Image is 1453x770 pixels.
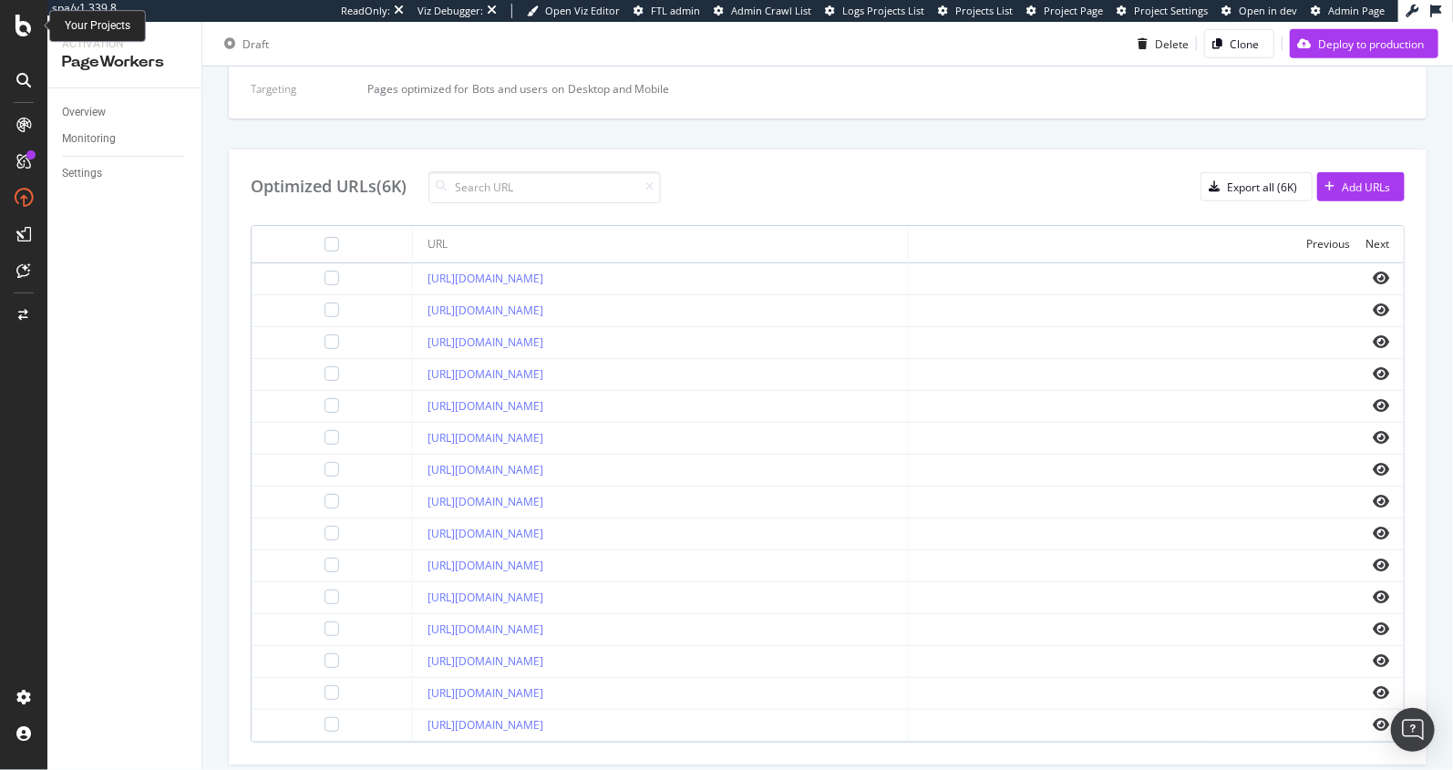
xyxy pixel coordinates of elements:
[428,303,543,318] a: [URL][DOMAIN_NAME]
[1373,558,1389,572] i: eye
[251,175,407,199] div: Optimized URLs (6K)
[1373,621,1389,636] i: eye
[428,171,661,203] input: Search URL
[714,4,811,18] a: Admin Crawl List
[1227,180,1297,195] div: Export all (6K)
[1318,36,1424,51] div: Deploy to production
[1365,236,1389,252] div: Next
[1373,526,1389,540] i: eye
[1373,430,1389,445] i: eye
[428,430,543,446] a: [URL][DOMAIN_NAME]
[1221,4,1297,18] a: Open in dev
[428,653,543,669] a: [URL][DOMAIN_NAME]
[428,366,543,382] a: [URL][DOMAIN_NAME]
[341,4,390,18] div: ReadOnly:
[938,4,1013,18] a: Projects List
[1311,4,1385,18] a: Admin Page
[1230,36,1259,51] div: Clone
[1373,334,1389,349] i: eye
[62,103,189,122] a: Overview
[428,398,543,414] a: [URL][DOMAIN_NAME]
[1373,303,1389,317] i: eye
[1134,4,1208,17] span: Project Settings
[1373,494,1389,508] i: eye
[1373,398,1389,413] i: eye
[1328,4,1385,17] span: Admin Page
[568,81,669,97] div: Desktop and Mobile
[62,164,189,183] a: Settings
[62,103,106,122] div: Overview
[428,526,543,541] a: [URL][DOMAIN_NAME]
[251,81,353,97] div: Targeting
[417,4,483,18] div: Viz Debugger:
[1391,708,1435,752] div: Open Intercom Messenger
[1373,271,1389,285] i: eye
[1306,236,1350,252] div: Previous
[1130,29,1189,58] button: Delete
[1365,233,1389,255] button: Next
[825,4,924,18] a: Logs Projects List
[367,81,1405,97] div: Pages optimized for on
[428,271,543,286] a: [URL][DOMAIN_NAME]
[1201,172,1313,201] button: Export all (6K)
[1117,4,1208,18] a: Project Settings
[1290,29,1438,58] button: Deploy to production
[428,334,543,350] a: [URL][DOMAIN_NAME]
[1373,653,1389,668] i: eye
[428,621,543,637] a: [URL][DOMAIN_NAME]
[1342,180,1390,195] div: Add URLs
[62,129,189,149] a: Monitoring
[1155,36,1189,51] div: Delete
[428,717,543,733] a: [URL][DOMAIN_NAME]
[1026,4,1103,18] a: Project Page
[842,4,924,17] span: Logs Projects List
[1373,462,1389,477] i: eye
[527,4,620,18] a: Open Viz Editor
[1373,366,1389,381] i: eye
[955,4,1013,17] span: Projects List
[428,236,448,252] div: URL
[1239,4,1297,17] span: Open in dev
[242,36,269,51] div: Draft
[62,52,187,73] div: PageWorkers
[65,18,130,34] div: Your Projects
[651,4,700,17] span: FTL admin
[428,558,543,573] a: [URL][DOMAIN_NAME]
[428,685,543,701] a: [URL][DOMAIN_NAME]
[634,4,700,18] a: FTL admin
[545,4,620,17] span: Open Viz Editor
[1373,685,1389,700] i: eye
[1373,590,1389,604] i: eye
[1373,717,1389,732] i: eye
[1204,29,1274,58] button: Clone
[1317,172,1405,201] button: Add URLs
[472,81,548,97] div: Bots and users
[62,129,116,149] div: Monitoring
[428,494,543,509] a: [URL][DOMAIN_NAME]
[731,4,811,17] span: Admin Crawl List
[62,36,187,52] div: Activation
[428,590,543,605] a: [URL][DOMAIN_NAME]
[62,164,102,183] div: Settings
[1044,4,1103,17] span: Project Page
[428,462,543,477] a: [URL][DOMAIN_NAME]
[1306,233,1350,255] button: Previous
